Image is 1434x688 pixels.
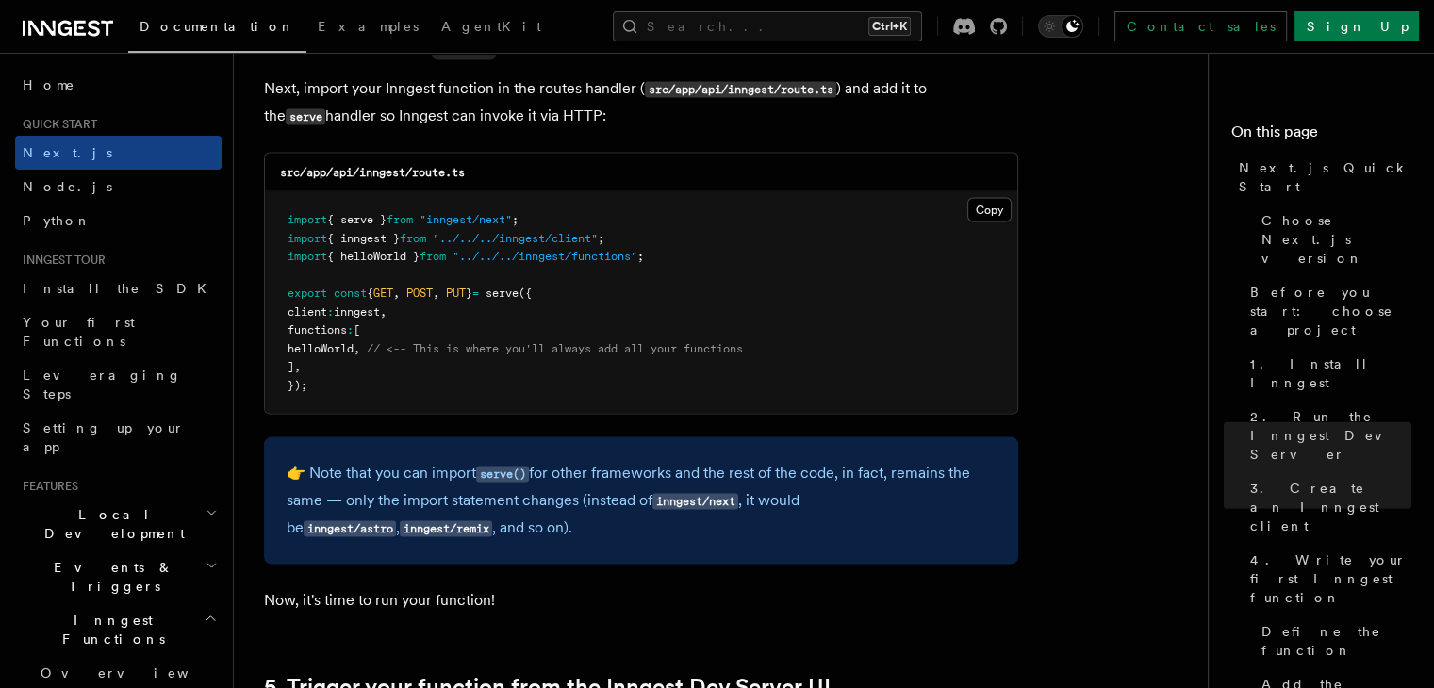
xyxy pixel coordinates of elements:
[441,19,541,34] span: AgentKit
[1250,283,1411,339] span: Before you start: choose a project
[466,287,472,300] span: }
[327,250,420,263] span: { helloWorld }
[288,287,327,300] span: export
[1254,614,1411,667] a: Define the function
[433,287,439,300] span: ,
[1114,11,1287,41] a: Contact sales
[476,464,529,482] a: serve()
[1254,204,1411,275] a: Choose Next.js version
[15,271,222,305] a: Install the SDK
[446,287,466,300] span: PUT
[15,505,206,543] span: Local Development
[140,19,295,34] span: Documentation
[476,467,529,483] code: serve()
[367,287,373,300] span: {
[387,213,413,226] span: from
[645,82,836,98] code: src/app/api/inngest/route.ts
[318,19,419,34] span: Examples
[354,342,360,355] span: ,
[1038,15,1083,38] button: Toggle dark mode
[15,305,222,358] a: Your first Functions
[327,305,334,319] span: :
[288,360,294,373] span: ]
[1250,550,1411,607] span: 4. Write your first Inngest function
[288,213,327,226] span: import
[512,213,519,226] span: ;
[15,170,222,204] a: Node.js
[420,213,512,226] span: "inngest/next"
[1243,543,1411,614] a: 4. Write your first Inngest function
[347,323,354,336] span: :
[868,17,911,36] kbd: Ctrl+K
[1250,407,1411,464] span: 2. Run the Inngest Dev Server
[15,253,106,268] span: Inngest tour
[294,360,301,373] span: ,
[453,250,637,263] span: "../../../inngest/functions"
[637,250,644,263] span: ;
[1239,158,1411,196] span: Next.js Quick Start
[288,323,347,336] span: functions
[15,498,222,550] button: Local Development
[23,281,218,296] span: Install the SDK
[652,494,738,510] code: inngest/next
[15,558,206,596] span: Events & Triggers
[1243,275,1411,347] a: Before you start: choose a project
[1261,622,1411,660] span: Define the function
[41,665,235,680] span: Overview
[1243,471,1411,543] a: 3. Create an Inngest client
[486,287,519,300] span: serve
[15,479,78,494] span: Features
[23,179,112,194] span: Node.js
[1261,211,1411,268] span: Choose Next.js version
[367,342,743,355] span: // <-- This is where you'll always add all your functions
[288,232,327,245] span: import
[519,287,532,300] span: ({
[264,75,1018,130] p: Next, import your Inngest function in the routes handler ( ) and add it to the handler so Inngest...
[1243,347,1411,400] a: 1. Install Inngest
[373,287,393,300] span: GET
[433,232,598,245] span: "../../../inngest/client"
[15,358,222,411] a: Leveraging Steps
[15,550,222,603] button: Events & Triggers
[400,521,492,537] code: inngest/remix
[23,315,135,349] span: Your first Functions
[264,587,1018,614] p: Now, it's time to run your function!
[23,420,185,454] span: Setting up your app
[598,232,604,245] span: ;
[280,166,465,179] code: src/app/api/inngest/route.ts
[380,305,387,319] span: ,
[327,232,400,245] span: { inngest }
[15,611,204,648] span: Inngest Functions
[288,305,327,319] span: client
[1231,151,1411,204] a: Next.js Quick Start
[304,521,396,537] code: inngest/astro
[334,287,367,300] span: const
[288,342,354,355] span: helloWorld
[400,232,426,245] span: from
[1231,121,1411,151] h4: On this page
[15,117,97,132] span: Quick start
[23,213,91,228] span: Python
[967,198,1012,222] button: Copy
[472,287,479,300] span: =
[1250,354,1411,392] span: 1. Install Inngest
[354,323,360,336] span: [
[613,11,922,41] button: Search...Ctrl+K
[430,6,552,51] a: AgentKit
[1243,400,1411,471] a: 2. Run the Inngest Dev Server
[327,213,387,226] span: { serve }
[334,305,380,319] span: inngest
[23,368,182,401] span: Leveraging Steps
[393,287,400,300] span: ,
[15,411,222,464] a: Setting up your app
[287,460,996,542] p: 👉 Note that you can import for other frameworks and the rest of the code, in fact, remains the sa...
[15,603,222,656] button: Inngest Functions
[1294,11,1419,41] a: Sign Up
[15,204,222,238] a: Python
[128,6,306,53] a: Documentation
[15,136,222,170] a: Next.js
[23,145,112,160] span: Next.js
[288,379,307,392] span: });
[406,287,433,300] span: POST
[286,109,325,125] code: serve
